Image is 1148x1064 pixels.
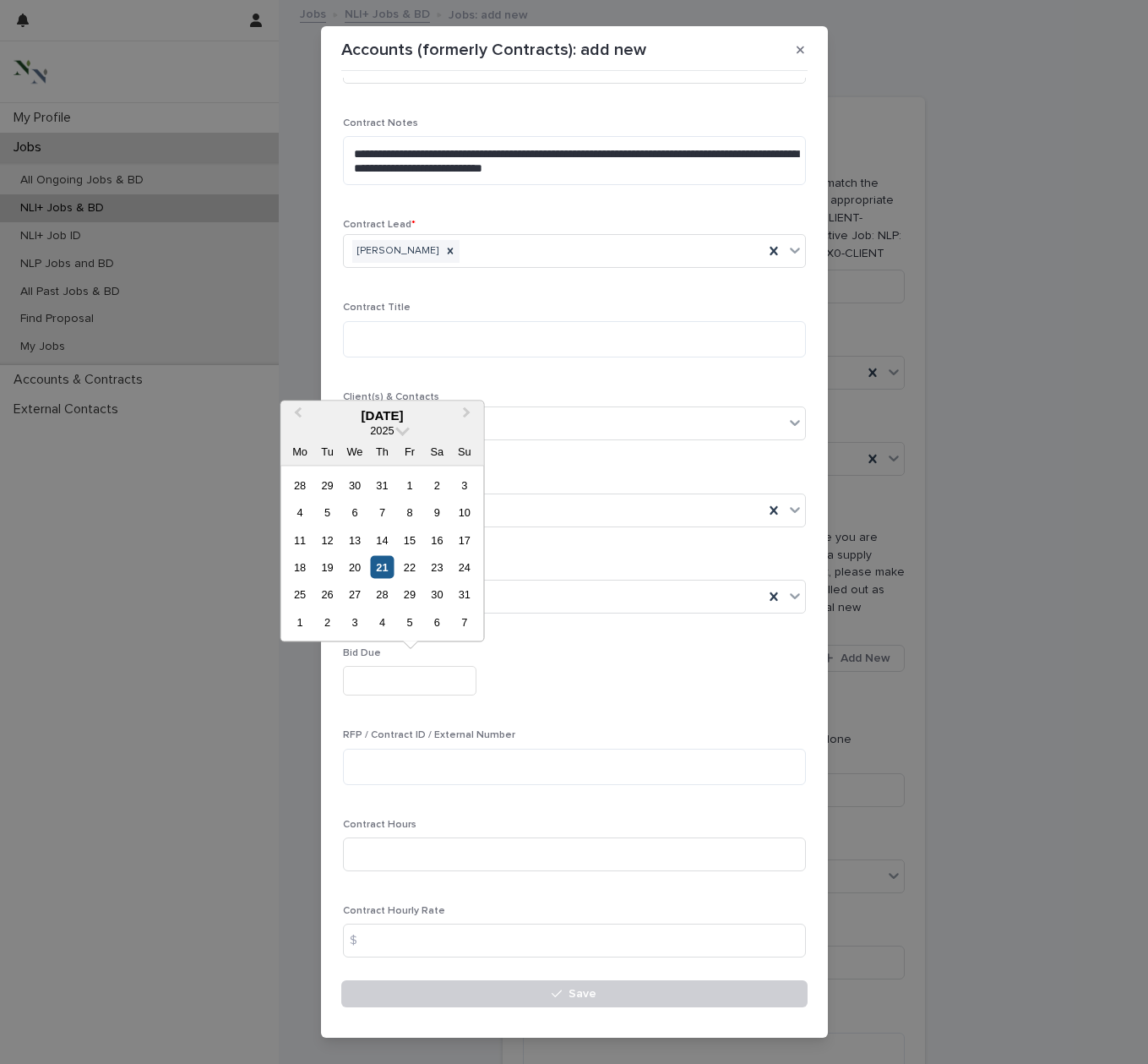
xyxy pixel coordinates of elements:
div: Choose Thursday, 21 August 2025 [371,556,394,579]
div: Choose Wednesday, 3 September 2025 [343,610,366,633]
div: Fr [398,439,421,462]
div: Choose Thursday, 14 August 2025 [371,528,394,551]
div: Choose Monday, 28 July 2025 [288,473,311,496]
div: Choose Friday, 8 August 2025 [398,501,421,524]
div: Choose Saturday, 16 August 2025 [426,528,449,551]
span: Contract Hours [343,820,416,830]
div: Choose Saturday, 9 August 2025 [426,501,449,524]
div: Choose Wednesday, 30 July 2025 [343,473,366,496]
span: Client(s) & Contacts [343,392,439,402]
div: Choose Friday, 15 August 2025 [398,528,421,551]
div: Choose Monday, 11 August 2025 [288,528,311,551]
div: Choose Sunday, 31 August 2025 [453,583,476,606]
div: Choose Tuesday, 29 July 2025 [316,473,339,496]
button: Save [341,980,808,1007]
div: Choose Saturday, 23 August 2025 [426,556,449,579]
div: Choose Tuesday, 5 August 2025 [316,501,339,524]
button: Previous Month [282,402,309,429]
div: $ [343,924,377,958]
div: Choose Saturday, 30 August 2025 [426,583,449,606]
span: Contract Hourly Rate [343,906,445,916]
span: 2025 [370,423,394,436]
div: Choose Tuesday, 26 August 2025 [316,583,339,606]
div: Choose Friday, 5 September 2025 [398,610,421,633]
span: Contract Notes [343,118,418,128]
div: Choose Wednesday, 20 August 2025 [343,556,366,579]
div: Choose Friday, 1 August 2025 [398,473,421,496]
div: Choose Monday, 25 August 2025 [288,583,311,606]
div: Choose Thursday, 31 July 2025 [371,473,394,496]
div: Choose Monday, 1 September 2025 [288,610,311,633]
div: Choose Sunday, 24 August 2025 [453,556,476,579]
div: Sa [426,439,449,462]
div: Su [453,439,476,462]
div: Choose Thursday, 4 September 2025 [371,610,394,633]
button: Next Month [455,402,482,429]
div: Choose Sunday, 10 August 2025 [453,501,476,524]
div: [PERSON_NAME] [352,240,441,263]
div: Choose Wednesday, 27 August 2025 [343,583,366,606]
span: Contract Title [343,303,411,313]
div: Choose Saturday, 6 September 2025 [426,610,449,633]
div: [DATE] [280,407,483,423]
div: Choose Tuesday, 2 September 2025 [316,610,339,633]
div: Choose Tuesday, 12 August 2025 [316,528,339,551]
div: Choose Friday, 22 August 2025 [398,556,421,579]
div: Choose Sunday, 7 September 2025 [453,610,476,633]
div: Choose Sunday, 17 August 2025 [453,528,476,551]
div: Choose Sunday, 3 August 2025 [453,473,476,496]
p: Accounts (formerly Contracts): add new [341,40,646,60]
div: Choose Tuesday, 19 August 2025 [316,556,339,579]
span: Save [569,988,596,1000]
div: Tu [316,439,339,462]
div: Mo [288,439,311,462]
span: Contract Lead [343,220,416,230]
div: month 2025-08 [286,471,478,636]
div: Choose Monday, 4 August 2025 [288,501,311,524]
div: Choose Monday, 18 August 2025 [288,556,311,579]
div: Choose Thursday, 7 August 2025 [371,501,394,524]
div: We [343,439,366,462]
div: Choose Wednesday, 6 August 2025 [343,501,366,524]
div: Th [371,439,394,462]
div: Choose Wednesday, 13 August 2025 [343,528,366,551]
span: RFP / Contract ID / External Number [343,730,515,740]
div: Choose Saturday, 2 August 2025 [426,473,449,496]
div: Choose Thursday, 28 August 2025 [371,583,394,606]
div: Choose Friday, 29 August 2025 [398,583,421,606]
